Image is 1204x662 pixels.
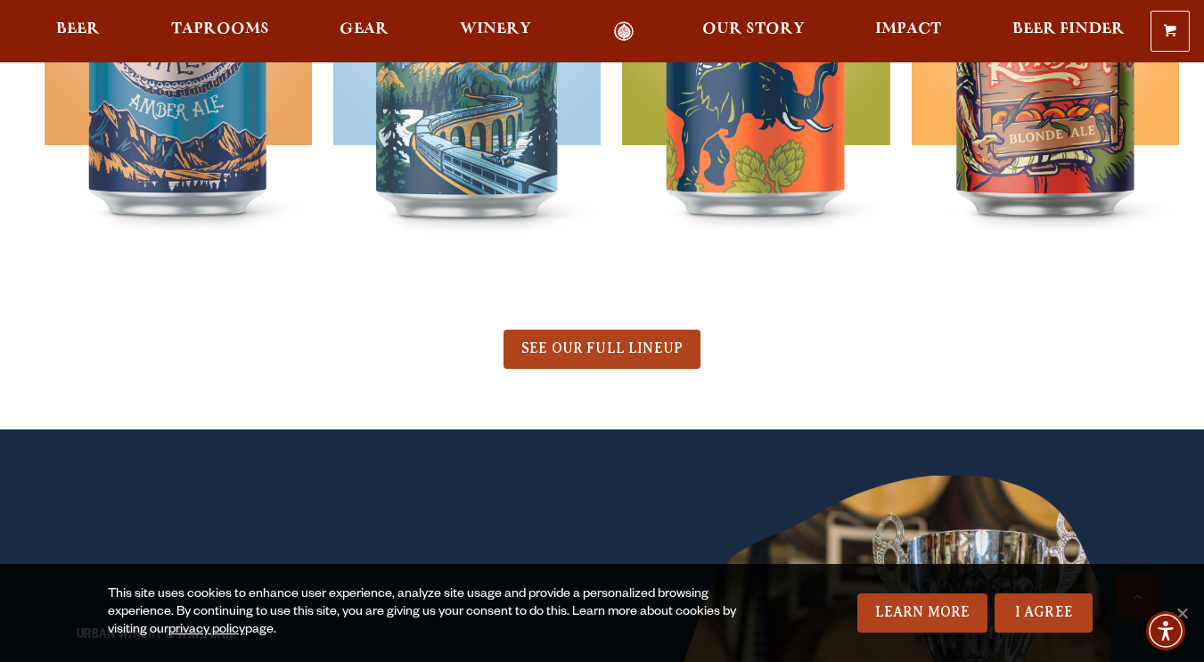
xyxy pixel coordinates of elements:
[108,586,777,640] div: This site uses cookies to enhance user experience, analyze site usage and provide a personalized ...
[328,21,400,42] a: Gear
[448,21,543,42] a: Winery
[45,21,111,42] a: Beer
[160,21,281,42] a: Taprooms
[1012,22,1125,37] span: Beer Finder
[56,22,100,37] span: Beer
[995,593,1093,633] a: I Agree
[691,21,816,42] a: Our Story
[340,22,389,37] span: Gear
[460,22,531,37] span: Winery
[875,22,941,37] span: Impact
[504,330,700,369] a: SEE OUR FULL LINEUP
[1001,21,1136,42] a: Beer Finder
[1146,611,1185,650] div: Accessibility Menu
[864,21,953,42] a: Impact
[521,340,683,356] span: SEE OUR FULL LINEUP
[168,624,245,638] a: privacy policy
[702,22,805,37] span: Our Story
[171,22,269,37] span: Taprooms
[591,21,658,42] a: Odell Home
[857,593,988,633] a: Learn More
